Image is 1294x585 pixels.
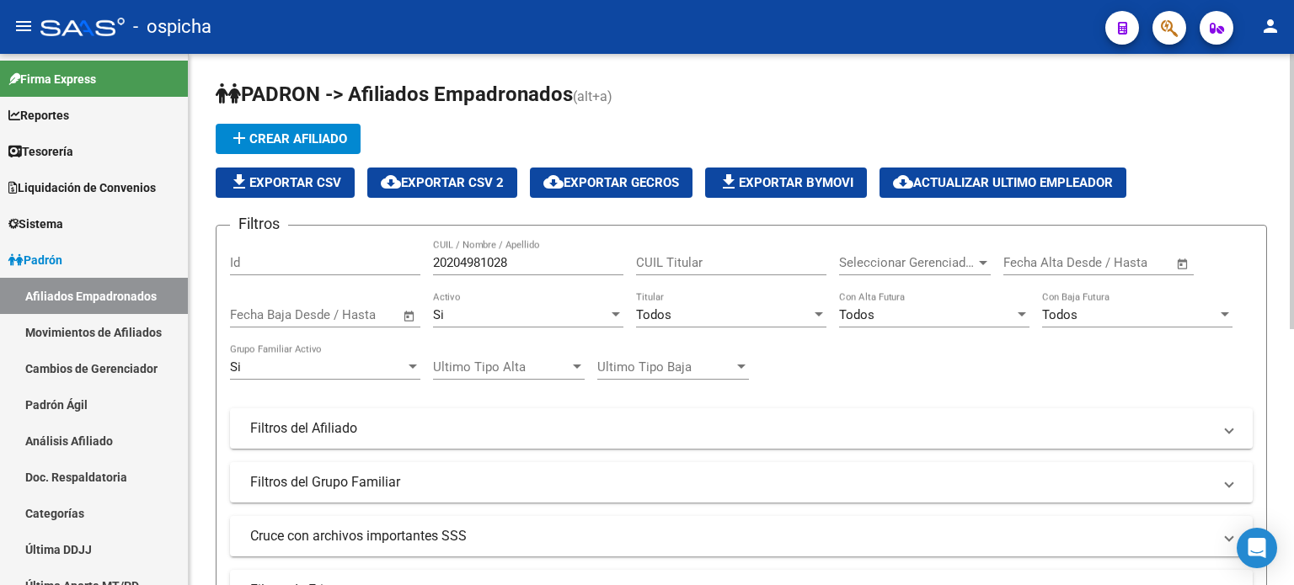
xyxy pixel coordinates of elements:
[1260,16,1281,36] mat-icon: person
[230,516,1253,556] mat-expansion-panel-header: Cruce con archivos importantes SSS
[880,168,1126,198] button: Actualizar ultimo Empleador
[8,178,156,197] span: Liquidación de Convenios
[400,306,420,326] button: Open calendar
[8,251,62,269] span: Padrón
[1003,255,1058,270] input: Start date
[893,172,913,192] mat-icon: cloud_download
[216,82,573,106] span: PADRON -> Afiliados Empadronados
[8,142,73,161] span: Tesorería
[381,175,504,190] span: Exportar CSV 2
[719,172,739,192] mat-icon: file_download
[839,255,976,270] span: Seleccionar Gerenciador
[230,462,1253,503] mat-expansion-panel-header: Filtros del Grupo Familiar
[250,419,1212,438] mat-panel-title: Filtros del Afiliado
[250,473,1212,492] mat-panel-title: Filtros del Grupo Familiar
[230,408,1253,449] mat-expansion-panel-header: Filtros del Afiliado
[705,168,867,198] button: Exportar Bymovi
[230,307,285,322] input: Start date
[1073,255,1155,270] input: End date
[433,307,444,322] span: Si
[893,175,1113,190] span: Actualizar ultimo Empleador
[250,527,1212,545] mat-panel-title: Cruce con archivos importantes SSS
[230,359,241,375] span: Si
[229,175,341,190] span: Exportar CSV
[530,168,692,198] button: Exportar GECROS
[543,172,564,192] mat-icon: cloud_download
[573,88,612,104] span: (alt+a)
[300,307,382,322] input: End date
[216,168,355,198] button: Exportar CSV
[719,175,853,190] span: Exportar Bymovi
[636,307,671,322] span: Todos
[433,359,569,375] span: Ultimo Tipo Alta
[8,70,96,88] span: Firma Express
[367,168,517,198] button: Exportar CSV 2
[216,124,361,154] button: Crear Afiliado
[1237,528,1277,568] div: Open Intercom Messenger
[1174,254,1193,274] button: Open calendar
[229,131,347,146] span: Crear Afiliado
[543,175,679,190] span: Exportar GECROS
[8,106,69,125] span: Reportes
[13,16,34,36] mat-icon: menu
[229,172,249,192] mat-icon: file_download
[133,8,211,45] span: - ospicha
[229,128,249,148] mat-icon: add
[1042,307,1077,322] span: Todos
[8,215,63,233] span: Sistema
[839,307,874,322] span: Todos
[597,359,734,375] span: Ultimo Tipo Baja
[230,212,288,236] h3: Filtros
[381,172,401,192] mat-icon: cloud_download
